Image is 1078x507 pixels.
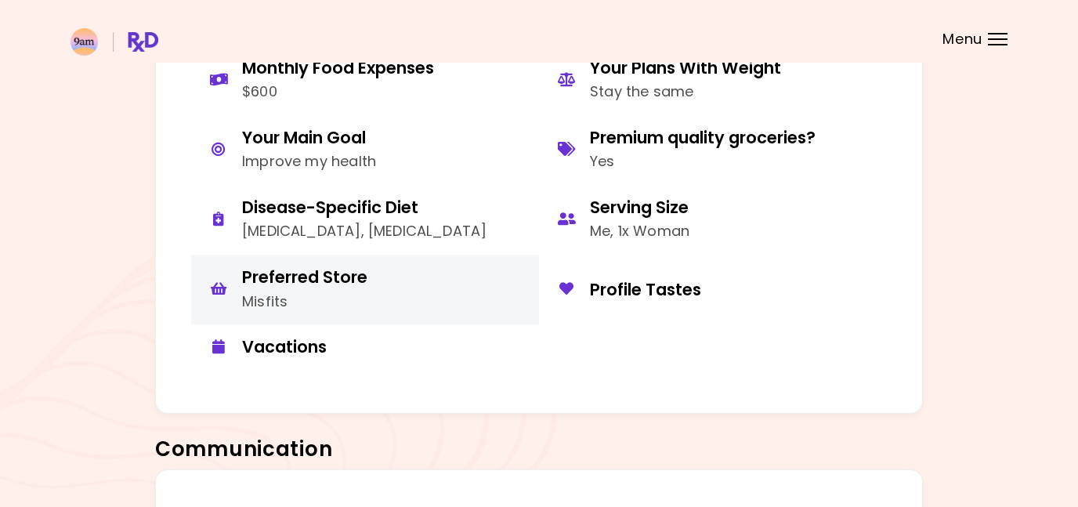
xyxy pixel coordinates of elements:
div: Vacations [242,336,527,357]
div: Me, 1x Woman [590,220,689,243]
span: Menu [942,32,982,46]
div: [MEDICAL_DATA], [MEDICAL_DATA] [242,220,487,243]
div: Your Plans With Weight [590,57,781,78]
button: Your Plans With WeightStay the same [539,45,887,115]
div: Misfits [242,291,367,313]
div: $600 [242,81,434,103]
div: Preferred Store [242,266,367,288]
div: Monthly Food Expenses [242,57,434,78]
button: Serving SizeMe, 1x Woman [539,185,887,255]
button: Preferred StoreMisfits [191,255,539,324]
div: Your Main Goal [242,127,376,148]
button: Profile Tastes [539,255,887,324]
img: RxDiet [71,28,158,56]
button: Your Main GoalImprove my health [191,115,539,185]
div: Premium quality groceries? [590,127,816,148]
div: Profile Tastes [590,279,875,300]
div: Disease-Specific Diet [242,197,487,218]
div: Serving Size [590,197,689,218]
button: Premium quality groceries?Yes [539,115,887,185]
div: Improve my health [242,150,376,173]
button: Vacations [191,324,539,369]
button: Monthly Food Expenses$600 [191,45,539,115]
div: Stay the same [590,81,781,103]
h3: Communication [155,437,923,462]
button: Disease-Specific Diet[MEDICAL_DATA], [MEDICAL_DATA] [191,185,539,255]
div: Yes [590,150,816,173]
